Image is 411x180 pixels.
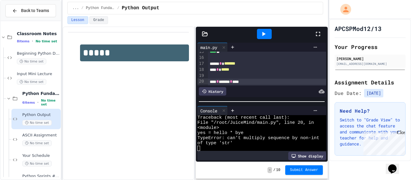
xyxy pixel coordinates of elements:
[17,39,29,43] span: 8 items
[197,115,289,120] span: Traceback (most recent call last):
[361,130,405,155] iframe: chat widget
[197,44,220,50] div: main.py
[285,165,323,175] button: Submit Answer
[197,78,205,84] div: 20
[340,107,400,114] h3: Need Help?
[364,89,383,97] span: [DATE]
[197,125,219,130] span: <module>
[386,156,405,174] iframe: chat widget
[197,49,205,55] div: 15
[197,136,319,141] span: TypeError: can't multiply sequence by non-int
[22,174,60,179] span: Python Sprints #1a
[197,130,243,136] span: yes = hello * bye
[81,6,83,11] span: /
[197,55,205,61] div: 16
[17,79,46,85] span: No time set
[334,2,353,16] div: My Account
[197,141,233,146] span: of type 'str'
[21,8,49,14] span: Back to Teams
[335,24,382,33] h1: APCSPMod12/13
[335,43,406,51] h2: Your Progress
[2,2,42,38] div: Chat with us now!Close
[199,87,226,96] div: History
[197,43,228,52] div: main.py
[86,6,115,11] span: Python Fundamentals
[276,168,280,172] span: 10
[267,167,272,173] span: -
[273,168,275,172] span: /
[17,31,60,36] span: Classroom Notes
[336,62,404,66] div: [EMAIL_ADDRESS][DOMAIN_NAME]
[41,99,60,106] span: No time set
[335,78,406,87] h2: Assignment Details
[22,161,52,166] span: No time set
[22,120,52,126] span: No time set
[117,6,119,11] span: /
[336,56,404,61] div: [PERSON_NAME]
[22,133,60,138] span: ASCII Assignment
[197,120,314,125] span: File "/root/JuiceMind/main.py", line 20, in
[197,61,205,67] div: 17
[22,112,60,117] span: Python Output
[197,108,220,114] div: Console
[89,16,108,24] button: Grade
[340,117,400,147] p: Switch to "Grade View" to access the chat feature and communicate with your teacher for help and ...
[67,16,88,24] button: Lesson
[73,6,79,11] span: ...
[22,101,35,105] span: 6 items
[335,90,362,97] span: Due Date:
[197,106,228,115] div: Console
[17,72,60,77] span: Input Mini Lecture
[197,67,205,73] div: 18
[22,140,52,146] span: No time set
[22,153,60,158] span: Your Schedule
[5,4,56,17] button: Back to Teams
[288,152,326,160] div: Show display
[32,39,33,44] span: •
[122,5,159,12] span: Python Output
[197,73,205,79] div: 19
[22,91,60,96] span: Python Fundamentals
[36,39,57,43] span: No time set
[17,59,46,64] span: No time set
[290,168,318,172] span: Submit Answer
[37,100,39,105] span: •
[17,51,60,56] span: Beginning Python Demo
